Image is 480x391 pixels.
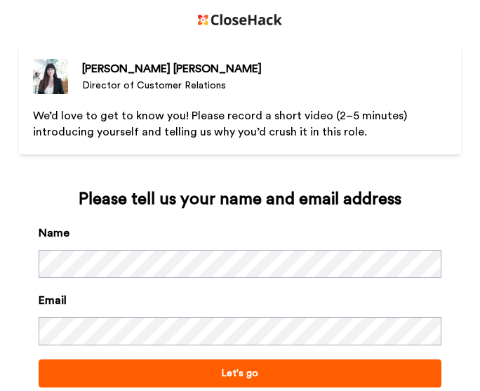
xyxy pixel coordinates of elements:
[39,292,67,309] label: Email
[33,59,68,94] img: Director of Customer Relations
[39,225,69,241] label: Name
[39,359,441,387] button: Let's go
[82,79,262,93] div: Director of Customer Relations
[198,14,282,25] img: https://cdn.bonjoro.com/media/8ef20797-8052-423f-a066-3a70dff60c56/6f41e73b-fbe8-40a5-8aec-628176...
[33,110,410,138] span: We’d love to get to know you! Please record a short video (2–5 minutes) introducing yourself and ...
[82,60,262,77] div: [PERSON_NAME] [PERSON_NAME]
[39,188,441,211] div: Please tell us your name and email address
